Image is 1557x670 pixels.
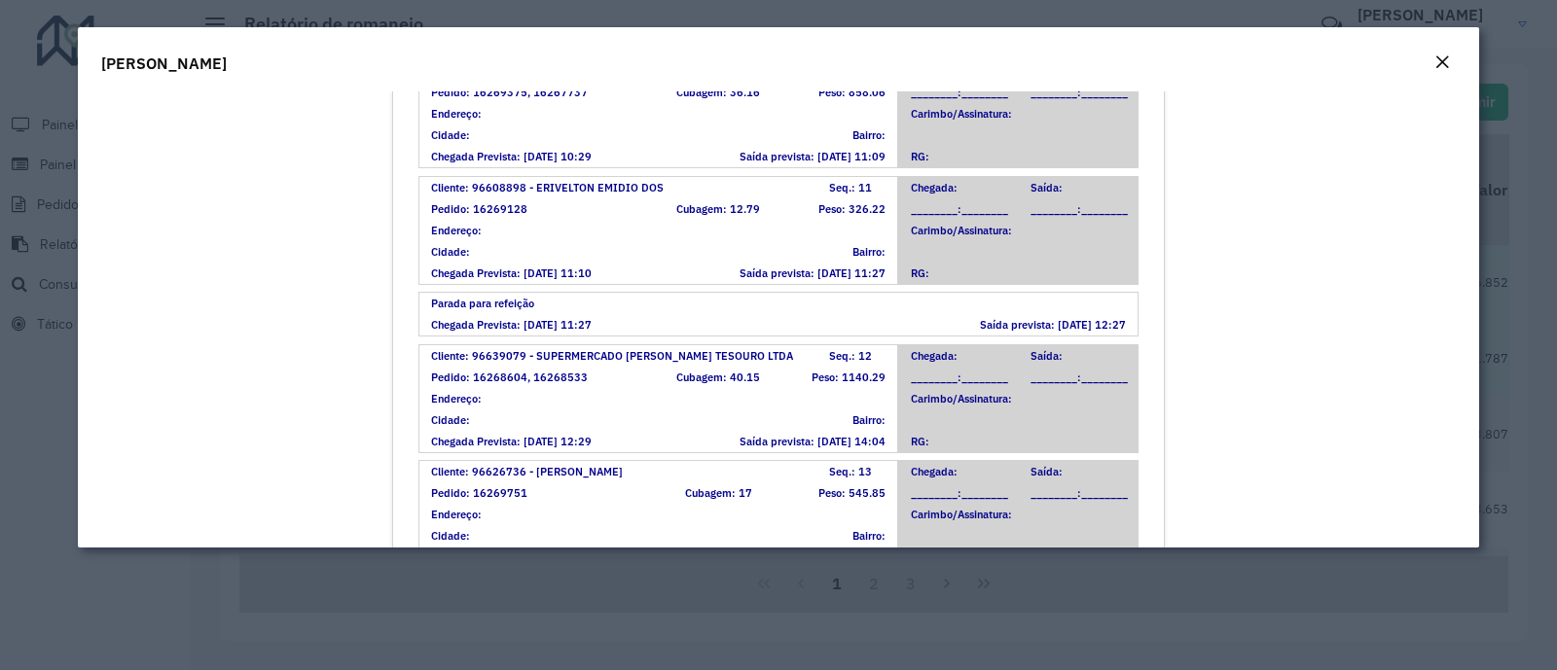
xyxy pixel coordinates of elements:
[899,461,1018,504] div: Chegada: ________:________
[419,367,659,388] div: Pedido: 16268604, 16268533
[659,146,898,167] div: Saída prevista: [DATE] 11:09
[419,525,659,547] div: Cidade:
[659,409,898,431] div: Bairro:
[817,177,897,198] div: Seq.: 11
[899,103,1138,124] div: Carimbo/Assinatura:
[1019,461,1138,504] div: Saída: ________:________
[1434,54,1450,70] em: Fechar
[899,388,1138,409] div: Carimbo/Assinatura:
[659,263,898,284] div: Saída prevista: [DATE] 11:27
[419,482,659,504] div: Pedido: 16269751
[419,124,659,146] div: Cidade:
[817,345,897,367] div: Seq.: 12
[1019,345,1138,388] div: Saída: ________:________
[817,461,897,482] div: Seq.: 13
[778,314,1138,335] div: Saída prevista: [DATE] 12:27
[899,345,1018,388] div: Chegada: ________:________
[778,82,897,103] div: Peso: 858.06
[899,177,1018,220] div: Chegada: ________:________
[419,409,659,431] div: Cidade:
[101,52,227,75] h4: [PERSON_NAME]
[899,220,1138,241] div: Carimbo/Assinatura:
[899,263,1138,284] div: RG:
[659,525,898,547] div: Bairro:
[419,547,659,568] div: Chegada Prevista: [DATE] 14:06
[419,504,897,525] div: Endereço:
[419,263,659,284] div: Chegada Prevista: [DATE] 11:10
[778,367,897,388] div: Peso: 1140.29
[419,314,778,335] div: Chegada Prevista: [DATE] 11:27
[419,345,818,367] div: Cliente: 96639079 - SUPERMERCADO [PERSON_NAME] TESOURO LTDA
[419,461,818,482] div: Cliente: 96626736 - [PERSON_NAME]
[419,146,659,167] div: Chegada Prevista: [DATE] 10:29
[419,220,897,241] div: Endereço:
[659,241,898,263] div: Bairro:
[419,388,897,409] div: Endereço:
[659,367,778,388] div: Cubagem: 40.15
[419,241,659,263] div: Cidade:
[1019,177,1138,220] div: Saída: ________:________
[899,146,1138,167] div: RG:
[659,198,778,220] div: Cubagem: 12.79
[778,198,897,220] div: Peso: 326.22
[659,124,898,146] div: Bairro:
[419,293,778,314] div: Parada para refeição
[659,547,898,568] div: Saída prevista: [DATE] 14:28
[419,431,659,452] div: Chegada Prevista: [DATE] 12:29
[899,431,1138,452] div: RG:
[419,103,897,124] div: Endereço:
[778,482,897,504] div: Peso: 545.85
[419,82,659,103] div: Pedido: 16269375, 16267737
[899,547,1138,568] div: RG:
[659,431,898,452] div: Saída prevista: [DATE] 14:04
[1429,51,1456,76] button: Close
[659,482,778,504] div: Cubagem: 17
[659,82,778,103] div: Cubagem: 36.16
[899,504,1138,525] div: Carimbo/Assinatura:
[419,177,818,198] div: Cliente: 96608898 - ERIVELTON EMIDIO DOS
[419,198,659,220] div: Pedido: 16269128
